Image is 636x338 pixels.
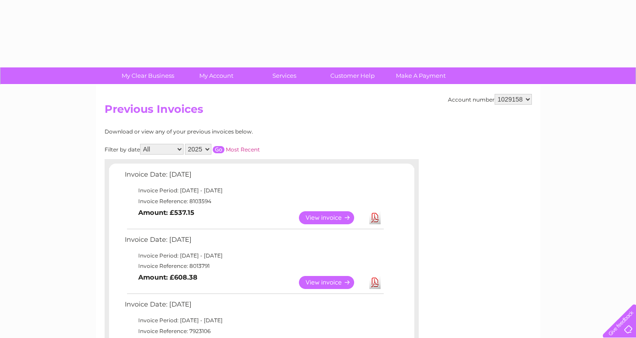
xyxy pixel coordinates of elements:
h2: Previous Invoices [105,103,532,120]
div: Filter by date [105,144,340,155]
b: Amount: £608.38 [138,273,197,281]
a: View [299,276,365,289]
td: Invoice Reference: 8103594 [123,196,385,207]
td: Invoice Reference: 7923106 [123,326,385,337]
div: Download or view any of your previous invoices below. [105,129,340,135]
b: Amount: £537.15 [138,209,194,217]
td: Invoice Period: [DATE] - [DATE] [123,315,385,326]
td: Invoice Date: [DATE] [123,234,385,250]
a: Download [369,211,381,224]
td: Invoice Date: [DATE] [123,169,385,185]
td: Invoice Reference: 8013791 [123,261,385,271]
td: Invoice Date: [DATE] [123,298,385,315]
td: Invoice Period: [DATE] - [DATE] [123,250,385,261]
a: View [299,211,365,224]
a: My Account [179,67,253,84]
td: Invoice Period: [DATE] - [DATE] [123,185,385,196]
div: Account number [448,94,532,105]
a: Make A Payment [384,67,458,84]
a: Customer Help [316,67,390,84]
a: My Clear Business [111,67,185,84]
a: Download [369,276,381,289]
a: Services [247,67,321,84]
a: Most Recent [226,146,260,153]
